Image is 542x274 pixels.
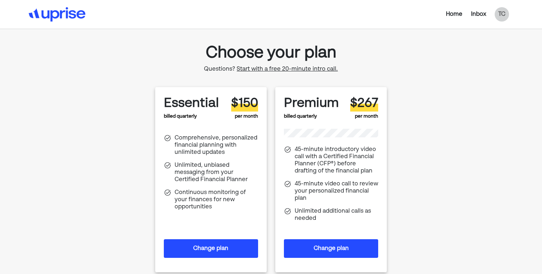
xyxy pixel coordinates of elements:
button: Change plan [164,239,258,258]
div: Unlimited additional calls as needed [295,208,378,222]
div: Essential [164,96,219,111]
div: 45-minute introductory video call with a Certified Financial Planner (CFP®) before drafting of th... [295,146,378,175]
div: per month [231,96,258,120]
div: Unlimited, unbiased messaging from your Certified Financial Planner [175,162,258,183]
span: Start with a free 20-minute intro call. [237,66,338,72]
div: $267 [350,96,378,111]
div: Questions? [204,66,338,73]
div: billed quarterly [164,96,219,120]
button: Change plan [284,239,378,258]
div: Comprehensive, personalized financial planning with unlimited updates [175,134,258,156]
div: billed quarterly [284,96,339,120]
div: Continuous monitoring of your finances for new opportunities [175,189,258,211]
div: $150 [231,96,258,111]
div: Choose your plan [204,41,338,66]
div: TC [495,7,509,22]
div: 45-minute video call to review your personalized financial plan [295,180,378,202]
div: Premium [284,96,339,111]
div: Home [446,10,462,19]
div: Inbox [471,10,486,19]
div: per month [350,96,378,120]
